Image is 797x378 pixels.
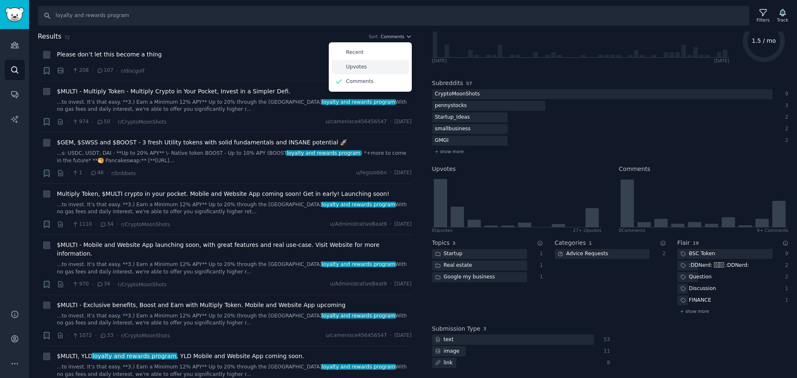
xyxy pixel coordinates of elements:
span: loyalty and rewards program [92,353,177,359]
span: 974 [72,118,89,126]
div: pennystocks [432,101,470,111]
span: Comments [381,34,404,39]
a: ...to invest. It’s that easy. **3.) Earn a Minimum 12% APY** Up to 20% through the [GEOGRAPHIC_DA... [57,261,412,276]
span: [DATE] [394,221,411,228]
div: 2 [658,250,666,258]
span: $GEM, $SWSS and $BOOST - 3 fresh Utility tokens with solid fundamentals and INSANE potential 🚀 [57,138,347,147]
span: · [67,331,69,340]
span: 33 [100,332,113,339]
a: $MULTI - Multiply Token - Multiply Crypto in Your Pocket, Invest in a Simpler Defi. [57,87,291,96]
span: 970 [72,280,89,288]
span: · [113,280,115,289]
span: [DATE] [394,118,411,126]
div: 0 Upvote s [432,227,453,233]
div: GMGI [432,136,452,146]
span: [DATE] [394,169,411,177]
a: ...to invest. It’s that easy. **3.) Earn a Minimum 12% APY** Up to 20% through the [GEOGRAPHIC_DA... [57,99,412,113]
div: Startup [432,249,465,259]
div: 2 [781,114,789,121]
a: ...to invest. It’s that easy. **3.) Earn a Minimum 12% APY** Up to 20% through the [GEOGRAPHIC_DA... [57,363,412,378]
a: $MULTI - Mobile and Website App launching soon, with great features and real use-case. Visit Webs... [57,241,412,258]
span: · [116,66,118,75]
span: 72 [64,35,70,40]
h2: Subreddits [432,79,463,88]
span: Please don’t let this become a thing [57,50,162,59]
span: u/legszebbn [356,169,387,177]
button: Comments [381,34,411,39]
span: · [113,117,115,126]
span: Results [38,32,61,42]
p: Upvotes [346,63,367,71]
div: BSC Token [677,249,718,259]
span: 1110 [72,221,92,228]
p: Comments [346,78,374,85]
span: · [95,220,97,229]
div: Startup_Ideas [432,112,473,123]
span: loyalty and rewards program [321,261,396,267]
span: · [390,332,391,339]
span: 19 [693,241,699,246]
span: $MULTI, YLD , YLD Mobile and Website App coming soon. [57,352,304,361]
div: Google my business [432,272,498,283]
div: link [432,358,456,368]
div: text [432,334,457,345]
div: 1 [536,250,543,258]
div: Discussion [677,284,719,294]
span: r/CryptoMoonShots [121,222,170,227]
span: loyalty and rewards program [321,99,396,105]
span: · [67,220,69,229]
div: Question [677,272,715,283]
div: [DATE] [714,58,729,63]
span: u/AdministrativeBeat9 [330,221,387,228]
span: · [67,66,69,75]
div: Track [777,17,788,23]
span: loyalty and rewards program [286,150,361,156]
div: 9+ Comments [757,227,788,233]
span: u/camenisce456456547 [326,332,387,339]
a: $MULTI - Exclusive benefits, Boost and Earn with Multiply Token. Mobile and Website App upcoming [57,301,345,310]
span: · [67,117,69,126]
span: · [85,169,87,178]
span: · [116,331,118,340]
h2: Comments [619,165,650,173]
a: ...s: USDC, USDT, DAI - **Up to 20% APY** \- Native token BOOST - Up to 10% APY (BOOSTloyalty and... [57,150,412,164]
input: Search Keyword [38,6,749,26]
div: 2 [781,137,789,144]
div: [DATE] [432,58,447,63]
span: r/bnbbets [111,171,136,176]
div: FINANCE [677,295,714,306]
h2: Upvotes [432,165,456,173]
button: Track [774,7,791,24]
span: + show more [435,149,464,154]
div: 1 [536,273,543,281]
div: 9 [781,90,789,98]
div: 2 [781,273,789,281]
h2: Topics [432,239,450,247]
div: 27+ Upvotes [573,227,601,233]
div: 2 [781,262,789,269]
span: 208 [72,67,89,74]
span: · [390,118,391,126]
div: 9 [781,250,789,258]
div: 1 [781,285,789,293]
div: CryptoMoonShots [432,89,483,100]
a: Multiply Token, $MULTI crypto in your pocket. Mobile and Website App coming soon! Get in early! L... [57,190,389,198]
a: ...to invest. It’s that easy. **3.) Earn a Minimum 12% APY** Up to 20% through the [GEOGRAPHIC_DA... [57,201,412,216]
div: 1 [781,297,789,304]
span: 50 [96,118,110,126]
span: + show more [680,308,709,314]
h2: Submission Type [432,324,481,333]
div: :DDNerd: 🄳🄳 :DDNerd: [677,261,752,271]
h2: Flair [677,239,690,247]
span: · [92,117,93,126]
div: 8 [603,359,610,367]
span: u/camenisce456456547 [326,118,387,126]
div: 0 Comment s [619,227,645,233]
span: 3 [452,241,455,246]
span: · [92,66,93,75]
span: 34 [96,280,110,288]
div: image [432,346,462,356]
div: 2 [781,125,789,133]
